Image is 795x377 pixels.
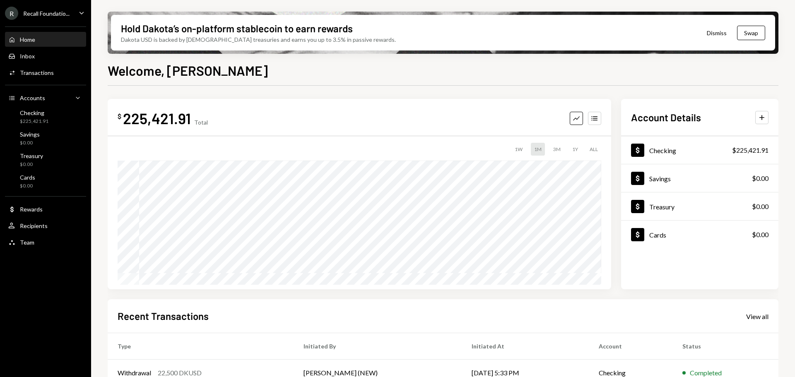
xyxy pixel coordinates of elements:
[108,62,268,79] h1: Welcome, [PERSON_NAME]
[20,182,35,190] div: $0.00
[5,218,86,233] a: Recipients
[20,239,34,246] div: Team
[649,175,671,182] div: Savings
[20,109,48,116] div: Checking
[732,145,768,155] div: $225,421.91
[20,139,40,146] div: $0.00
[649,203,675,211] div: Treasury
[194,119,208,126] div: Total
[118,309,209,323] h2: Recent Transactions
[5,107,86,127] a: Checking$225,421.91
[569,143,581,156] div: 1Y
[20,36,35,43] div: Home
[5,32,86,47] a: Home
[621,136,778,164] a: Checking$225,421.91
[23,10,70,17] div: Recall Foundatio...
[649,146,676,154] div: Checking
[621,221,778,248] a: Cards$0.00
[121,22,353,35] div: Hold Dakota’s on-platform stablecoin to earn rewards
[752,173,768,183] div: $0.00
[462,333,589,360] th: Initiated At
[123,109,191,127] div: 225,421.91
[696,23,737,43] button: Dismiss
[752,230,768,240] div: $0.00
[20,174,35,181] div: Cards
[20,152,43,159] div: Treasury
[5,150,86,170] a: Treasury$0.00
[20,161,43,168] div: $0.00
[752,202,768,211] div: $0.00
[20,53,35,60] div: Inbox
[294,333,462,360] th: Initiated By
[5,65,86,80] a: Transactions
[5,128,86,148] a: Savings$0.00
[631,110,701,124] h2: Account Details
[118,112,121,120] div: $
[121,35,396,44] div: Dakota USD is backed by [DEMOGRAPHIC_DATA] treasuries and earns you up to 3.5% in passive rewards.
[550,143,564,156] div: 3M
[5,202,86,216] a: Rewards
[5,90,86,105] a: Accounts
[621,192,778,220] a: Treasury$0.00
[5,48,86,63] a: Inbox
[20,94,45,101] div: Accounts
[621,164,778,192] a: Savings$0.00
[737,26,765,40] button: Swap
[531,143,545,156] div: 1M
[20,131,40,138] div: Savings
[20,222,48,229] div: Recipients
[20,69,54,76] div: Transactions
[589,333,672,360] th: Account
[649,231,666,239] div: Cards
[586,143,601,156] div: ALL
[672,333,778,360] th: Status
[5,171,86,191] a: Cards$0.00
[5,7,18,20] div: R
[5,235,86,250] a: Team
[108,333,294,360] th: Type
[746,312,768,321] a: View all
[20,206,43,213] div: Rewards
[511,143,526,156] div: 1W
[20,118,48,125] div: $225,421.91
[746,312,768,321] div: View all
